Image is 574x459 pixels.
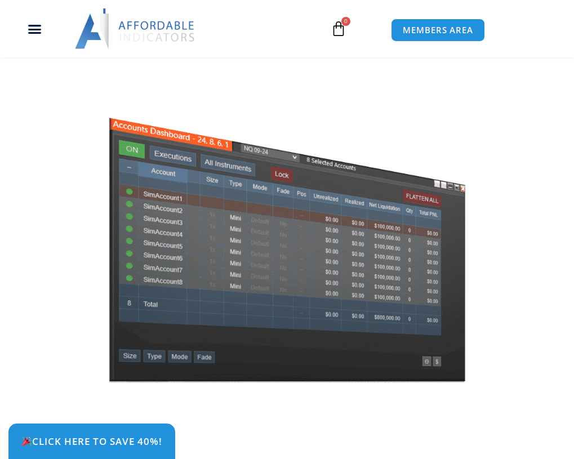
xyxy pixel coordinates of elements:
[314,12,363,45] a: 0
[6,18,63,39] div: Menu Toggle
[341,17,350,26] span: 0
[403,26,473,34] span: MEMBERS AREA
[22,436,32,446] img: 🎉
[21,436,162,446] span: Click Here to save 40%!
[391,19,485,42] a: MEMBERS AREA
[8,424,175,459] a: 🎉Click Here to save 40%!
[75,8,196,49] img: LogoAI | Affordable Indicators – NinjaTrader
